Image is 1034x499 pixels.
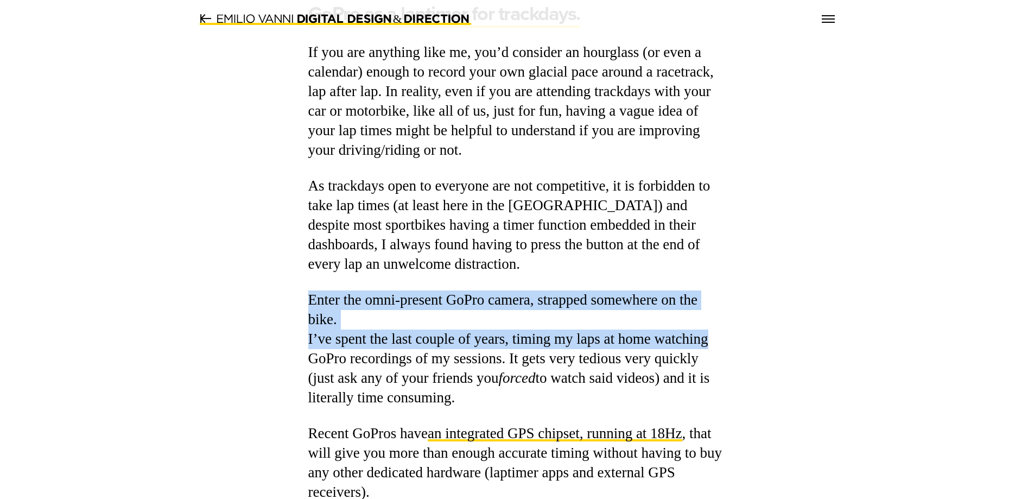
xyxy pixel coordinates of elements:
[308,176,726,274] p: As track­days open to every­one are not com­pet­i­tive, it is for­bid­den to take lap times (at l...
[200,13,471,25] a: &
[394,12,403,26] text: &
[498,370,535,386] em: forced
[428,425,682,441] a: an inte­grat­ed GPS chipset, run­ning at 18Hz
[308,290,726,408] p: Enter the omni-present GoPro cam­era, strapped some­where on the bike. I’ve spent the last cou­pl...
[308,43,726,160] p: If you are any­thing like me, you’d con­sid­er an hour­glass (or even a cal­en­dar) enough to rec...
